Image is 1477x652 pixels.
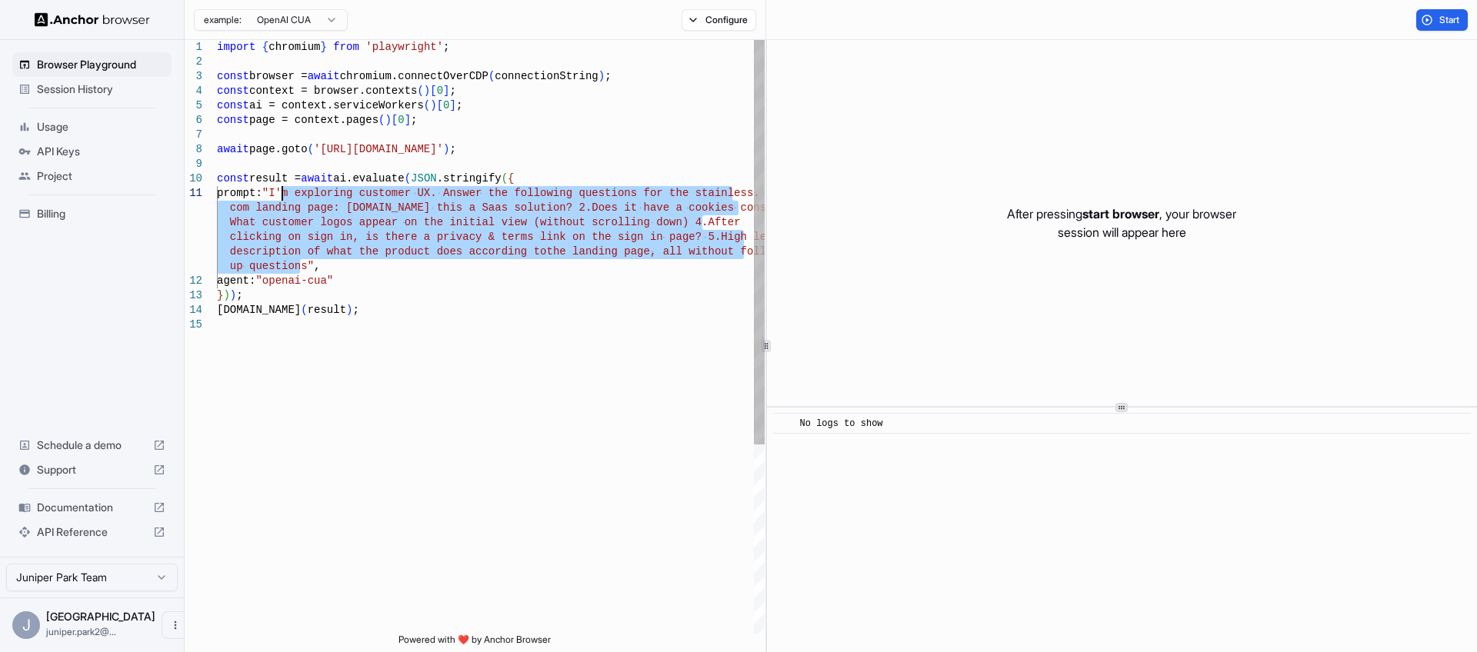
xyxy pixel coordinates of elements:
[443,85,449,97] span: ]
[268,41,320,53] span: chromium
[437,85,443,97] span: 0
[398,634,551,652] span: Powered with ❤️ by Anchor Browser
[314,143,443,155] span: '[URL][DOMAIN_NAME]'
[249,99,424,111] span: ai = context.serviceWorkers
[781,416,789,431] span: ​
[230,260,314,272] span: up questions"
[12,433,172,457] div: Schedule a demo
[437,99,443,111] span: [
[230,216,553,228] span: What customer logos appear on the initial view (wi
[249,114,378,126] span: page = context.pages
[320,41,326,53] span: }
[185,303,202,318] div: 14
[449,143,455,155] span: ;
[398,114,404,126] span: 0
[346,304,352,316] span: )
[333,41,359,53] span: from
[405,172,411,185] span: (
[308,70,340,82] span: await
[185,318,202,332] div: 15
[255,274,333,287] span: "openai-cua"
[37,119,165,135] span: Usage
[217,172,249,185] span: const
[37,500,147,515] span: Documentation
[301,172,333,185] span: await
[424,85,430,97] span: )
[612,201,838,214] span: s it have a cookies consent bar? 3.
[12,52,172,77] div: Browser Playground
[185,186,202,201] div: 11
[301,304,307,316] span: (
[249,143,308,155] span: page.goto
[217,143,249,155] span: await
[249,85,417,97] span: context = browser.contexts
[37,144,165,159] span: API Keys
[37,524,147,540] span: API Reference
[46,626,116,637] span: juniper.park2@gmail.com
[385,114,391,126] span: )
[392,114,398,126] span: [
[217,114,249,126] span: const
[443,41,449,53] span: ;
[185,274,202,288] div: 12
[495,70,598,82] span: connectionString
[411,114,417,126] span: ;
[417,85,423,97] span: (
[546,245,779,258] span: the landing page, all without follow
[437,172,502,185] span: .stringify
[262,41,268,53] span: {
[37,57,165,72] span: Browser Playground
[12,164,172,188] div: Project
[185,55,202,69] div: 2
[502,172,508,185] span: (
[553,231,785,243] span: nk on the sign in page? 5.High level
[1007,205,1236,241] p: After pressing , your browser session will appear here
[185,40,202,55] div: 1
[365,41,443,53] span: 'playwright'
[424,99,430,111] span: (
[217,289,223,301] span: }
[217,274,255,287] span: agent:
[37,168,165,184] span: Project
[430,85,436,97] span: [
[249,70,308,82] span: browser =
[217,70,249,82] span: const
[800,418,883,429] span: No logs to show
[262,187,585,199] span: "I'm exploring customer UX. Answer the following q
[12,611,40,639] div: J
[185,69,202,84] div: 3
[314,260,320,272] span: ,
[12,77,172,101] div: Session History
[185,142,202,157] div: 8
[37,81,165,97] span: Session History
[1416,9,1468,31] button: Start
[308,304,346,316] span: result
[352,304,358,316] span: ;
[1082,206,1159,221] span: start browser
[449,99,455,111] span: ]
[185,128,202,142] div: 7
[37,437,147,453] span: Schedule a demo
[333,172,404,185] span: ai.evaluate
[217,187,262,199] span: prompt:
[12,139,172,164] div: API Keys
[682,9,756,31] button: Configure
[185,98,202,113] div: 5
[378,114,385,126] span: (
[37,206,165,221] span: Billing
[405,114,411,126] span: ]
[449,85,455,97] span: ;
[12,201,172,226] div: Billing
[430,99,436,111] span: )
[185,171,202,186] div: 10
[230,245,547,258] span: description of what the product does according to
[12,495,172,520] div: Documentation
[456,99,462,111] span: ;
[249,172,301,185] span: result =
[443,143,449,155] span: )
[185,113,202,128] div: 6
[185,84,202,98] div: 4
[217,99,249,111] span: const
[443,99,449,111] span: 0
[411,172,437,185] span: JSON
